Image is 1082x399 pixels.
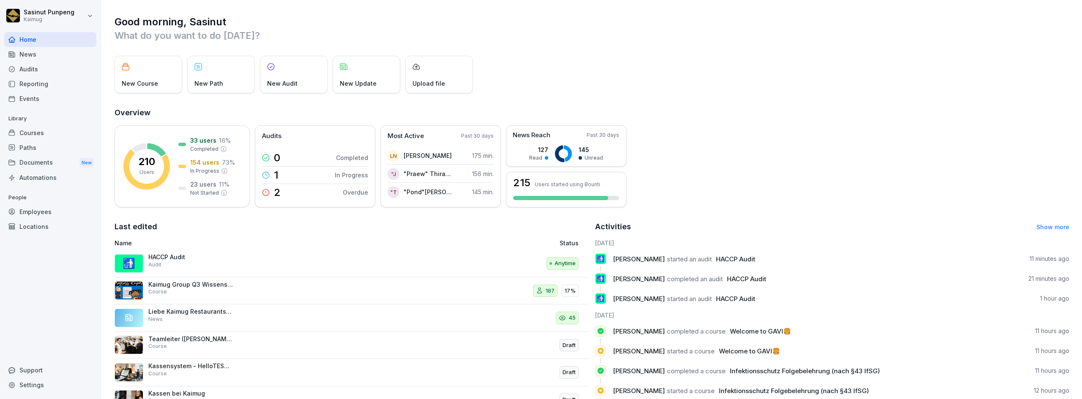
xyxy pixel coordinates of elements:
[716,295,755,303] span: HACCP Audit
[4,204,96,219] div: Employees
[613,327,665,335] span: [PERSON_NAME]
[727,275,766,283] span: HACCP Audit
[613,387,665,395] span: [PERSON_NAME]
[115,336,143,354] img: pytyph5pk76tu4q1kwztnixg.png
[148,281,233,288] p: Kaimug Group Q3 Wissens-Check
[335,171,368,179] p: In Progress
[219,136,231,145] p: 16 %
[138,157,155,167] p: 210
[24,16,74,22] p: Kaimug
[563,341,576,350] p: Draft
[148,370,167,377] p: Course
[667,347,715,355] span: started a course
[579,145,603,154] p: 145
[667,295,712,303] span: started an audit
[190,180,216,189] p: 23 users
[115,359,589,386] a: Kassensystem - HelloTESS ([PERSON_NAME])CourseDraft
[4,140,96,155] a: Paths
[4,377,96,392] div: Settings
[343,188,368,197] p: Overdue
[274,187,281,198] p: 2
[596,253,604,265] p: 🚮
[79,158,94,168] div: New
[730,327,791,335] span: Welcome to GAVI🍔​
[587,131,619,139] p: Past 30 days
[194,79,223,88] p: New Path
[190,189,219,197] p: Not Started
[719,387,869,395] span: Infektionsschutz Folgebelehrung (nach §43 IfSG)
[716,255,755,263] span: HACCP Audit
[595,239,1070,247] h6: [DATE]
[219,180,230,189] p: 11 %
[1028,274,1069,283] p: 21 minutes ago
[4,47,96,62] a: News
[4,32,96,47] a: Home
[190,136,216,145] p: 33 users
[148,253,233,261] p: HACCP Audit
[115,239,417,247] p: Name
[4,91,96,106] a: Events
[563,368,576,377] p: Draft
[667,255,712,263] span: started an audit
[595,311,1070,320] h6: [DATE]
[4,76,96,91] a: Reporting
[472,169,494,178] p: 156 min.
[115,15,1069,29] h1: Good morning, Sasinut
[115,107,1069,119] h2: Overview
[404,169,452,178] p: "Praew" Thirakarn Jumpadang
[730,367,880,375] span: Infektionsschutz Folgebelehrung (nach §43 IfSG)
[148,362,233,370] p: Kassensystem - HelloTESS ([PERSON_NAME])
[4,363,96,377] div: Support
[115,304,589,332] a: Liebe Kaimug Restaurants [GEOGRAPHIC_DATA], für das Kaimug München Menü-Update: ab Woche 36 - 🍃 M...
[1035,327,1069,335] p: 11 hours ago
[4,125,96,140] div: Courses
[1036,223,1069,231] a: Show more
[555,259,576,268] p: Anytime
[115,29,1069,42] p: What do you want to do [DATE]?
[1030,255,1069,263] p: 11 minutes ago
[413,79,445,88] p: Upload file
[667,367,726,375] span: completed a course
[667,387,715,395] span: started a course
[4,155,96,171] a: DocumentsNew
[613,255,665,263] span: [PERSON_NAME]
[122,79,158,88] p: New Course
[4,170,96,185] a: Automations
[148,342,167,350] p: Course
[404,187,452,196] p: "Pond"[PERSON_NAME]
[613,275,665,283] span: [PERSON_NAME]
[596,273,604,285] p: 🚮
[513,178,530,188] h3: 215
[262,131,281,141] p: Audits
[1034,386,1069,395] p: 12 hours ago
[274,170,279,180] p: 1
[613,347,665,355] span: [PERSON_NAME]
[667,327,726,335] span: completed a course
[1035,347,1069,355] p: 11 hours ago
[388,168,399,180] div: "J
[388,186,399,198] div: "T
[404,151,452,160] p: [PERSON_NAME]
[336,153,368,162] p: Completed
[148,315,163,323] p: News
[4,219,96,234] a: Locations
[461,132,494,140] p: Past 30 days
[1035,366,1069,375] p: 11 hours ago
[595,221,631,233] h2: Activities
[472,151,494,160] p: 175 min.
[115,277,589,305] a: Kaimug Group Q3 Wissens-CheckCourse18717%
[560,239,579,247] p: Status
[24,9,74,16] p: Sasinut Punpeng
[529,154,542,162] p: Read
[123,256,135,271] p: 🚮
[115,250,589,277] a: 🚮HACCP AuditAuditAnytime
[4,62,96,76] a: Audits
[565,287,576,295] p: 17%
